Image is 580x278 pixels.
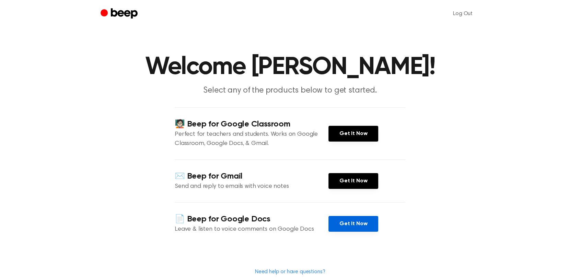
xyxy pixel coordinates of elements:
a: Get It Now [328,126,378,142]
a: Get It Now [328,216,378,232]
a: Log Out [446,5,479,22]
h4: ✉️ Beep for Gmail [175,171,328,182]
p: Perfect for teachers and students. Works on Google Classroom, Google Docs, & Gmail. [175,130,328,148]
p: Send and reply to emails with voice notes [175,182,328,191]
a: Need help or have questions? [255,269,325,275]
p: Leave & listen to voice comments on Google Docs [175,225,328,234]
h4: 🧑🏻‍🏫 Beep for Google Classroom [175,119,328,130]
h4: 📄 Beep for Google Docs [175,214,328,225]
a: Beep [101,7,139,21]
p: Select any of the products below to get started. [158,85,422,96]
a: Get It Now [328,173,378,189]
h1: Welcome [PERSON_NAME]! [114,55,466,80]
